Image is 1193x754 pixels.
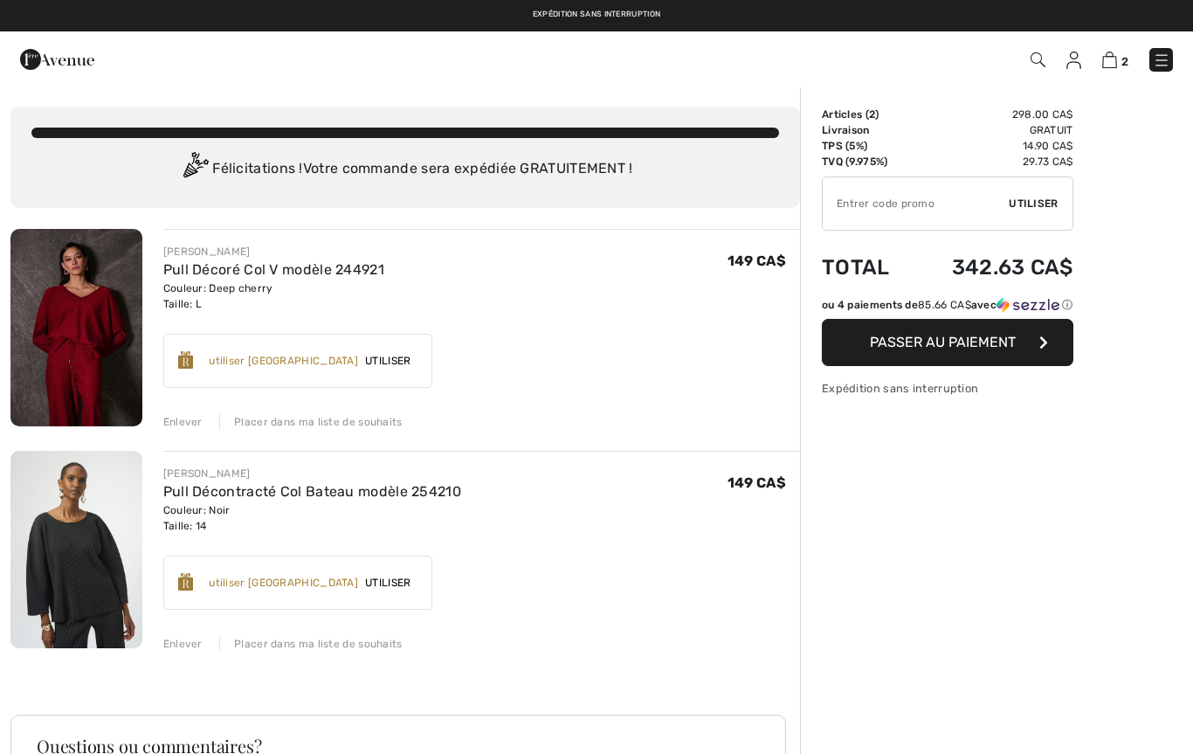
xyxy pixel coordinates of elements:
[10,229,142,426] img: Pull Décoré Col V modèle 244921
[163,636,203,652] div: Enlever
[358,353,417,369] span: Utiliser
[178,573,194,591] img: Reward-Logo.svg
[10,451,142,648] img: Pull Décontracté Col Bateau modèle 254210
[823,177,1009,230] input: Code promo
[1066,52,1081,69] img: Mes infos
[163,466,461,481] div: [PERSON_NAME]
[1102,52,1117,68] img: Panier d'achat
[1153,52,1170,69] img: Menu
[209,575,358,591] div: utiliser [GEOGRAPHIC_DATA]
[1121,55,1128,68] span: 2
[822,319,1073,366] button: Passer au paiement
[912,122,1073,138] td: Gratuit
[728,474,786,491] span: 149 CA$
[822,122,912,138] td: Livraison
[822,107,912,122] td: Articles ( )
[1009,196,1058,211] span: Utiliser
[822,297,1073,319] div: ou 4 paiements de85.66 CA$avecSezzle Cliquez pour en savoir plus sur Sezzle
[219,636,403,652] div: Placer dans ma liste de souhaits
[869,108,875,121] span: 2
[1102,49,1128,70] a: 2
[163,414,203,430] div: Enlever
[822,380,1073,397] div: Expédition sans interruption
[912,238,1073,297] td: 342.63 CA$
[163,502,461,534] div: Couleur: Noir Taille: 14
[163,261,384,278] a: Pull Décoré Col V modèle 244921
[912,154,1073,169] td: 29.73 CA$
[996,297,1059,313] img: Sezzle
[177,152,212,187] img: Congratulation2.svg
[728,252,786,269] span: 149 CA$
[20,42,94,77] img: 1ère Avenue
[822,154,912,169] td: TVQ (9.975%)
[870,334,1016,350] span: Passer au paiement
[822,297,1073,313] div: ou 4 paiements de avec
[912,138,1073,154] td: 14.90 CA$
[358,575,417,591] span: Utiliser
[163,244,384,259] div: [PERSON_NAME]
[31,152,779,187] div: Félicitations ! Votre commande sera expédiée GRATUITEMENT !
[20,50,94,66] a: 1ère Avenue
[822,138,912,154] td: TPS (5%)
[163,483,461,500] a: Pull Décontracté Col Bateau modèle 254210
[219,414,403,430] div: Placer dans ma liste de souhaits
[178,351,194,369] img: Reward-Logo.svg
[918,299,971,311] span: 85.66 CA$
[209,353,358,369] div: utiliser [GEOGRAPHIC_DATA]
[163,280,384,312] div: Couleur: Deep cherry Taille: L
[822,238,912,297] td: Total
[912,107,1073,122] td: 298.00 CA$
[1031,52,1045,67] img: Recherche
